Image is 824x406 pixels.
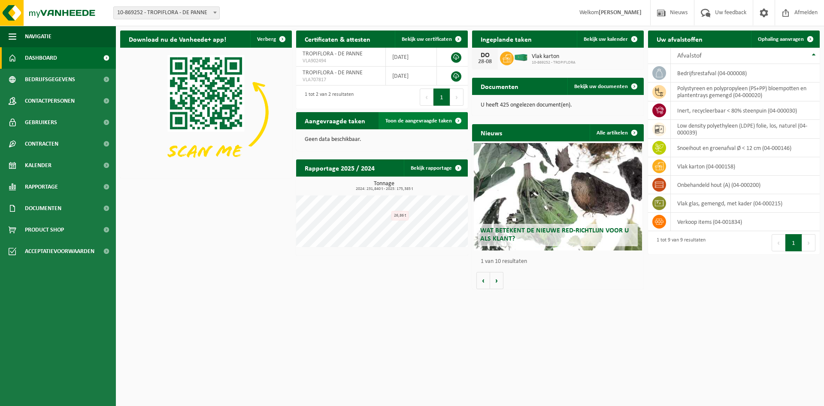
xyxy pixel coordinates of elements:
[300,181,468,191] h3: Tonnage
[671,120,820,139] td: low density polyethyleen (LDPE) folie, los, naturel (04-000039)
[386,67,436,85] td: [DATE]
[25,219,64,241] span: Product Shop
[772,234,785,251] button: Previous
[802,234,815,251] button: Next
[532,60,576,65] span: 10-869252 - TROPIFLORA
[474,143,642,250] a: Wat betekent de nieuwe RED-richtlijn voor u als klant?
[472,124,511,141] h2: Nieuws
[305,137,459,143] p: Geen data beschikbaar.
[480,227,629,242] span: Wat betekent de nieuwe RED-richtlijn voor u als klant?
[476,59,494,65] div: 28-08
[303,70,363,76] span: TROPIFLORA - DE PANNE
[114,7,219,19] span: 10-869252 - TROPIFLORA - DE PANNE
[379,112,467,129] a: Toon de aangevraagde taken
[303,58,379,64] span: VLA902494
[677,52,702,59] span: Afvalstof
[257,37,276,42] span: Verberg
[490,272,503,289] button: Volgende
[785,234,802,251] button: 1
[420,89,433,106] button: Previous
[751,31,819,48] a: Ophaling aanvragen
[25,90,75,112] span: Contactpersonen
[450,89,463,106] button: Next
[25,198,61,219] span: Documenten
[386,48,436,67] td: [DATE]
[25,241,94,262] span: Acceptatievoorwaarden
[395,31,467,48] a: Bekijk uw certificaten
[433,89,450,106] button: 1
[250,31,291,48] button: Verberg
[296,159,383,176] h2: Rapportage 2025 / 2024
[671,101,820,120] td: inert, recycleerbaar < 80% steenpuin (04-000030)
[567,78,643,95] a: Bekijk uw documenten
[25,133,58,155] span: Contracten
[25,26,51,47] span: Navigatie
[476,52,494,59] div: DO
[25,47,57,69] span: Dashboard
[652,233,706,252] div: 1 tot 9 van 9 resultaten
[671,213,820,231] td: verkoop items (04-001834)
[120,48,292,177] img: Download de VHEPlus App
[296,112,374,129] h2: Aangevraagde taken
[671,194,820,213] td: vlak glas, gemengd, met kader (04-000215)
[303,51,363,57] span: TROPIFLORA - DE PANNE
[472,78,527,95] h2: Documenten
[25,155,51,176] span: Kalender
[599,9,642,16] strong: [PERSON_NAME]
[758,37,804,42] span: Ophaling aanvragen
[385,118,452,124] span: Toon de aangevraagde taken
[577,31,643,48] a: Bekijk uw kalender
[25,69,75,90] span: Bedrijfsgegevens
[404,159,467,177] a: Bekijk rapportage
[671,82,820,101] td: polystyreen en polypropyleen (PS+PP) bloempotten en plantentrays gemengd (04-000020)
[481,102,635,108] p: U heeft 425 ongelezen document(en).
[113,6,220,19] span: 10-869252 - TROPIFLORA - DE PANNE
[584,37,628,42] span: Bekijk uw kalender
[391,211,409,220] div: 26,86 t
[648,31,711,47] h2: Uw afvalstoffen
[25,176,58,198] span: Rapportage
[532,53,576,60] span: Vlak karton
[671,139,820,157] td: snoeihout en groenafval Ø < 12 cm (04-000146)
[120,31,235,47] h2: Download nu de Vanheede+ app!
[296,31,379,47] h2: Certificaten & attesten
[472,31,540,47] h2: Ingeplande taken
[590,124,643,141] a: Alle artikelen
[481,259,639,265] p: 1 van 10 resultaten
[25,112,57,133] span: Gebruikers
[671,157,820,176] td: vlak karton (04-000158)
[303,76,379,83] span: VLA707817
[476,272,490,289] button: Vorige
[300,187,468,191] span: 2024: 231,840 t - 2025: 175,385 t
[574,84,628,89] span: Bekijk uw documenten
[402,37,452,42] span: Bekijk uw certificaten
[514,54,528,61] img: HK-XC-40-GN-00
[671,64,820,82] td: bedrijfsrestafval (04-000008)
[300,88,354,107] div: 1 tot 2 van 2 resultaten
[671,176,820,194] td: onbehandeld hout (A) (04-000200)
